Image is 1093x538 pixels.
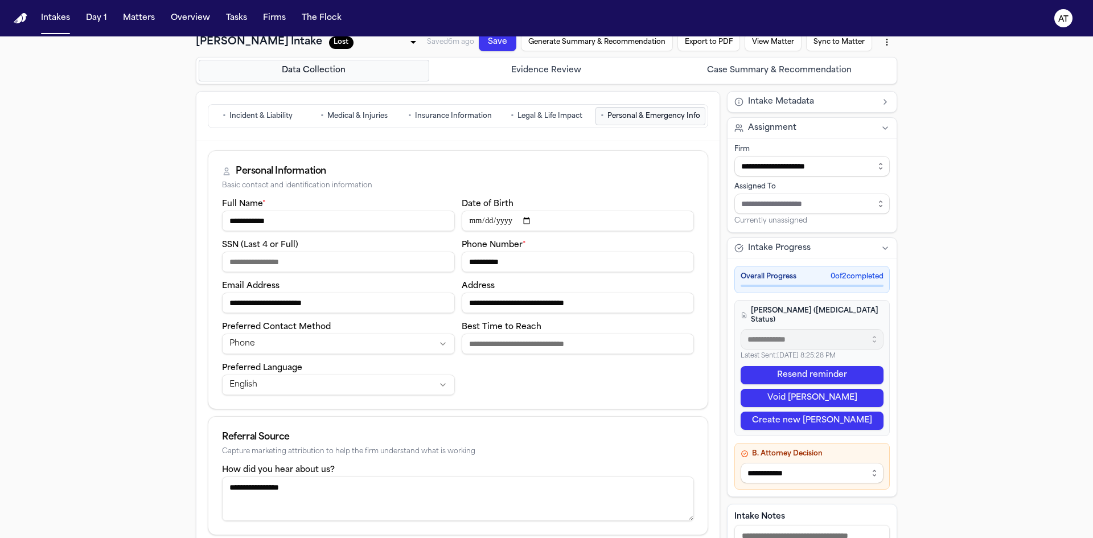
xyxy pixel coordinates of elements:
div: Firm [734,145,890,154]
label: Phone Number [462,241,526,249]
span: Incident & Liability [229,112,293,121]
label: Best Time to Reach [462,323,541,331]
button: Tasks [221,8,252,28]
button: Create new [PERSON_NAME] [741,412,884,430]
button: Generate Summary & Recommendation [520,28,672,77]
button: Intake Progress [728,238,897,258]
button: Go to Evidence Review step [432,60,662,81]
button: Export to PDF [673,60,738,91]
button: Go to Insurance Information [403,107,497,125]
span: Currently unassigned [734,216,807,225]
span: Overall Progress [741,272,796,281]
button: Matters [118,8,159,28]
span: Intake Metadata [748,96,814,108]
button: Resend reminder [741,366,884,384]
input: Full name [222,211,455,231]
span: • [511,110,514,122]
button: Go to Legal & Life Impact [499,107,593,125]
input: Date of birth [462,211,695,231]
span: • [320,110,324,122]
button: Day 1 [81,8,112,28]
input: Select firm [734,156,890,176]
div: Assigned To [734,182,890,191]
div: Capture marketing attribution to help the firm understand what is working [222,447,694,456]
button: Go to Medical & Injuries [307,107,401,125]
label: Preferred Language [222,364,302,372]
label: SSN (Last 4 or Full) [222,241,298,249]
span: Insurance Information [415,112,492,121]
label: Date of Birth [462,200,513,208]
button: Go to Case Summary & Recommendation step [664,60,894,81]
input: SSN [222,252,455,272]
label: Preferred Contact Method [222,323,331,331]
span: 0 of 2 completed [831,272,884,281]
button: Go to Data Collection step [199,60,429,81]
input: Assign to staff member [734,194,890,214]
div: Referral Source [222,430,694,444]
input: Phone number [462,252,695,272]
img: Finch Logo [14,13,27,24]
button: Overview [166,8,215,28]
button: Intakes [36,8,75,28]
button: The Flock [297,8,346,28]
span: • [601,110,604,122]
span: • [223,110,226,122]
input: Email address [222,293,455,313]
label: Address [462,282,495,290]
div: Personal Information [236,165,326,178]
span: Medical & Injuries [327,112,388,121]
span: Assignment [748,122,796,134]
a: Home [14,13,27,24]
button: Go to Personal & Emergency Info [595,107,705,125]
label: Full Name [222,200,266,208]
span: • [408,110,412,122]
button: Assignment [728,118,897,138]
button: Firms [258,8,290,28]
input: Best time to reach [462,334,695,354]
button: Go to Incident & Liability [211,107,305,125]
span: Intake Progress [748,243,811,254]
input: Address [462,293,695,313]
button: View Matter [738,75,798,104]
h4: B. Attorney Decision [741,449,884,458]
span: Personal & Emergency Info [607,112,700,121]
nav: Intake steps [199,60,894,81]
h4: [PERSON_NAME] ([MEDICAL_DATA] Status) [741,306,884,325]
div: Basic contact and identification information [222,182,694,190]
button: Void [PERSON_NAME] [741,389,884,407]
button: Intake Metadata [728,92,897,112]
span: Legal & Life Impact [517,112,582,121]
p: Latest Sent: [DATE] 8:25:28 PM [741,352,884,362]
label: Intake Notes [734,511,890,523]
label: How did you hear about us? [222,466,335,474]
label: Email Address [222,282,280,290]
